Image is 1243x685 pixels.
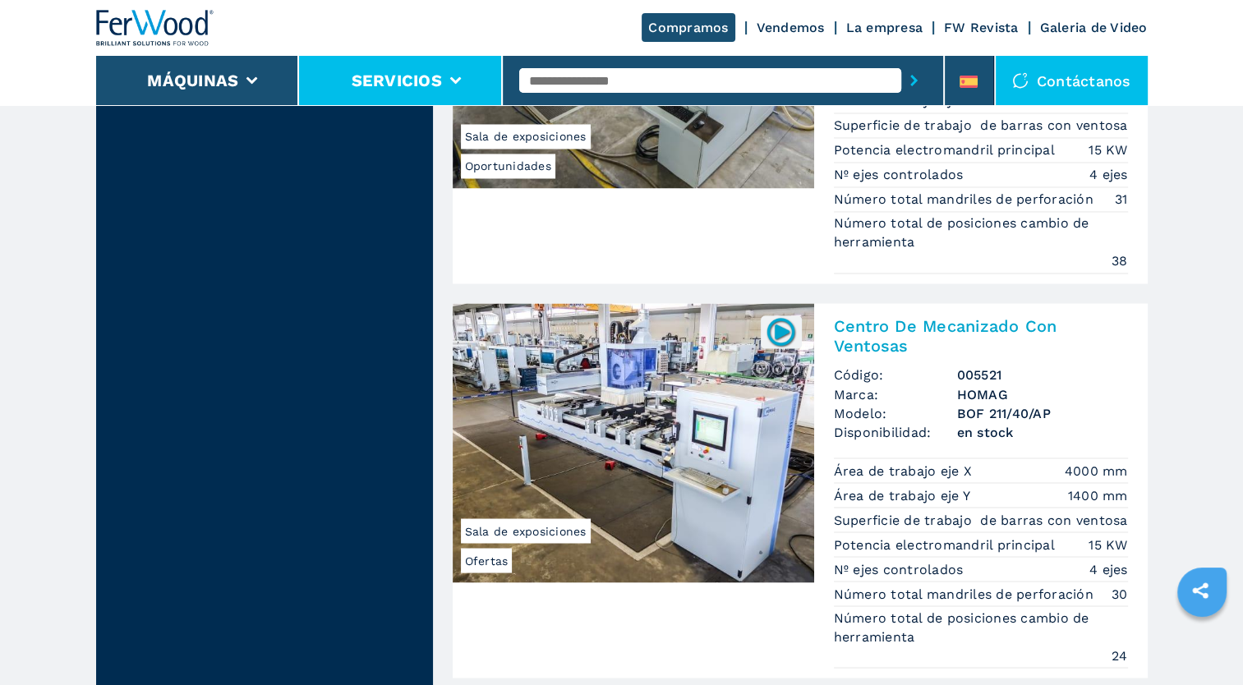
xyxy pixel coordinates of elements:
p: Número total de posiciones cambio de herramienta [834,214,1128,251]
em: 1400 mm [1068,485,1128,504]
a: sharethis [1180,570,1221,611]
img: Ferwood [96,10,214,46]
em: 30 [1112,584,1128,603]
p: Potencia electromandril principal [834,141,1060,159]
em: de barras con ventosa [980,116,1127,135]
span: Modelo: [834,403,957,422]
p: Potencia electromandril principal [834,536,1060,554]
em: 15 KW [1089,535,1127,554]
p: Superficie de trabajo [834,117,977,135]
span: Marca: [834,384,957,403]
button: Servicios [352,71,442,90]
p: Nº ejes controlados [834,560,968,578]
a: Compramos [642,13,734,42]
button: Máquinas [147,71,238,90]
span: en stock [957,422,1128,441]
em: 15 KW [1089,140,1127,159]
h2: Centro De Mecanizado Con Ventosas [834,316,1128,356]
span: Ofertas [461,548,513,572]
span: Sala de exposiciones [461,518,591,543]
h3: HOMAG [957,384,1128,403]
p: Nº ejes controlados [834,166,968,184]
p: Superficie de trabajo [834,511,977,529]
button: submit-button [901,62,927,99]
span: Sala de exposiciones [461,124,591,149]
a: La empresa [846,20,923,35]
div: Contáctanos [996,56,1148,105]
a: Galeria de Video [1040,20,1148,35]
span: Código: [834,365,957,384]
h3: BOF 211/40/AP [957,403,1128,422]
img: 005521 [765,315,797,347]
p: Número total de posiciones cambio de herramienta [834,609,1128,646]
p: Área de trabajo eje X [834,462,977,480]
em: 31 [1115,190,1128,209]
em: 38 [1112,251,1128,270]
em: 4 ejes [1089,559,1128,578]
p: Número total mandriles de perforación [834,585,1098,603]
span: Oportunidades [461,154,555,178]
img: Centro De Mecanizado Con Ventosas HOMAG BOF 211/40/AP [453,303,814,582]
p: Número total mandriles de perforación [834,191,1098,209]
h3: 005521 [957,365,1128,384]
span: Disponibilidad: [834,422,957,441]
a: FW Revista [944,20,1019,35]
em: 24 [1112,646,1128,664]
em: 4000 mm [1065,461,1128,480]
em: 4 ejes [1089,165,1128,184]
iframe: Chat [1173,611,1231,673]
p: Área de trabajo eje Y [834,486,975,504]
em: de barras con ventosa [980,510,1127,529]
img: Contáctanos [1012,72,1029,89]
a: Centro De Mecanizado Con Ventosas HOMAG BOF 211/40/APOfertasSala de exposiciones005521Centro De M... [453,303,1148,678]
a: Vendemos [757,20,825,35]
